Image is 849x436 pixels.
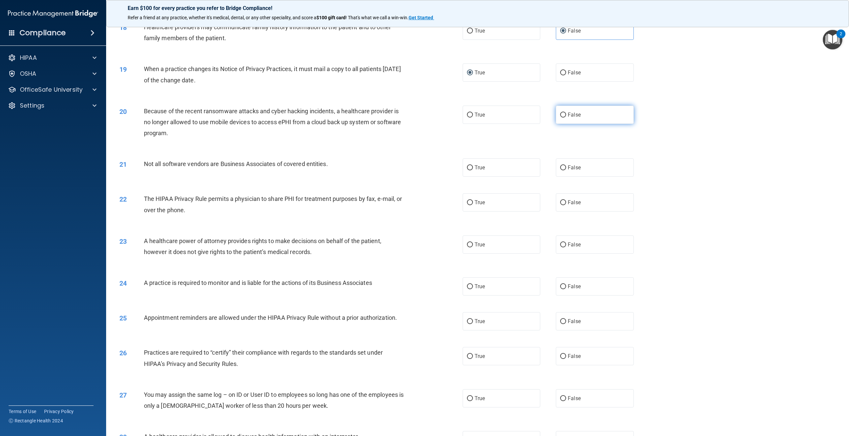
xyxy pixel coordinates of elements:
input: False [560,70,566,75]
p: Settings [20,102,44,110]
a: OSHA [8,70,97,78]
span: A practice is required to monitor and is liable for the actions of its Business Associates [144,279,372,286]
input: True [467,165,473,170]
input: True [467,354,473,359]
span: False [568,241,581,248]
div: 2 [840,34,842,43]
span: The HIPAA Privacy Rule permits a physician to share PHI for treatment purposes by fax, e-mail, or... [144,195,402,213]
span: False [568,283,581,290]
input: True [467,242,473,247]
a: OfficeSafe University [8,86,97,94]
span: Refer a friend at any practice, whether it's medical, dental, or any other speciality, and score a [128,15,316,20]
a: HIPAA [8,54,97,62]
span: True [475,112,485,118]
span: True [475,283,485,290]
p: Earn $100 for every practice you refer to Bridge Compliance! [128,5,827,11]
span: 22 [119,195,127,203]
span: ! That's what we call a win-win. [346,15,409,20]
span: Not all software vendors are Business Associates of covered entities. [144,160,328,167]
span: False [568,164,581,171]
input: True [467,284,473,289]
input: True [467,396,473,401]
input: True [467,29,473,34]
input: True [467,319,473,324]
span: 19 [119,65,127,73]
span: True [475,395,485,401]
span: True [475,28,485,34]
span: False [568,395,581,401]
input: False [560,165,566,170]
span: 20 [119,108,127,116]
span: 24 [119,279,127,287]
span: Ⓒ Rectangle Health 2024 [9,417,63,424]
span: 27 [119,391,127,399]
span: True [475,353,485,359]
input: False [560,396,566,401]
span: Practices are required to “certify” their compliance with regards to the standards set under HIPA... [144,349,383,367]
button: Open Resource Center, 2 new notifications [823,30,842,49]
a: Settings [8,102,97,110]
input: False [560,113,566,118]
p: HIPAA [20,54,37,62]
a: Terms of Use [9,408,36,415]
input: False [560,200,566,205]
p: OSHA [20,70,36,78]
span: Appointment reminders are allowed under the HIPAA Privacy Rule without a prior authorization. [144,314,397,321]
input: False [560,319,566,324]
strong: Get Started [409,15,433,20]
span: False [568,318,581,324]
input: True [467,200,473,205]
span: False [568,199,581,206]
span: True [475,164,485,171]
input: False [560,242,566,247]
h4: Compliance [20,28,66,38]
p: OfficeSafe University [20,86,83,94]
input: True [467,113,473,118]
span: 23 [119,237,127,245]
input: False [560,29,566,34]
strong: $100 gift card [316,15,346,20]
span: False [568,353,581,359]
span: Because of the recent ransomware attacks and cyber hacking incidents, a healthcare provider is no... [144,108,401,136]
span: 25 [119,314,127,322]
a: Get Started [409,15,434,20]
span: True [475,241,485,248]
img: PMB logo [8,7,98,20]
span: A healthcare power of attorney provides rights to make decisions on behalf of the patient, howeve... [144,237,381,255]
span: 26 [119,349,127,357]
span: True [475,199,485,206]
span: True [475,318,485,324]
span: False [568,69,581,76]
a: Privacy Policy [44,408,74,415]
span: 21 [119,160,127,168]
span: True [475,69,485,76]
span: 18 [119,24,127,32]
input: True [467,70,473,75]
span: False [568,112,581,118]
input: False [560,354,566,359]
span: False [568,28,581,34]
input: False [560,284,566,289]
span: You may assign the same log – on ID or User ID to employees so long has one of the employees is o... [144,391,404,409]
span: When a practice changes its Notice of Privacy Practices, it must mail a copy to all patients [DAT... [144,65,401,83]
